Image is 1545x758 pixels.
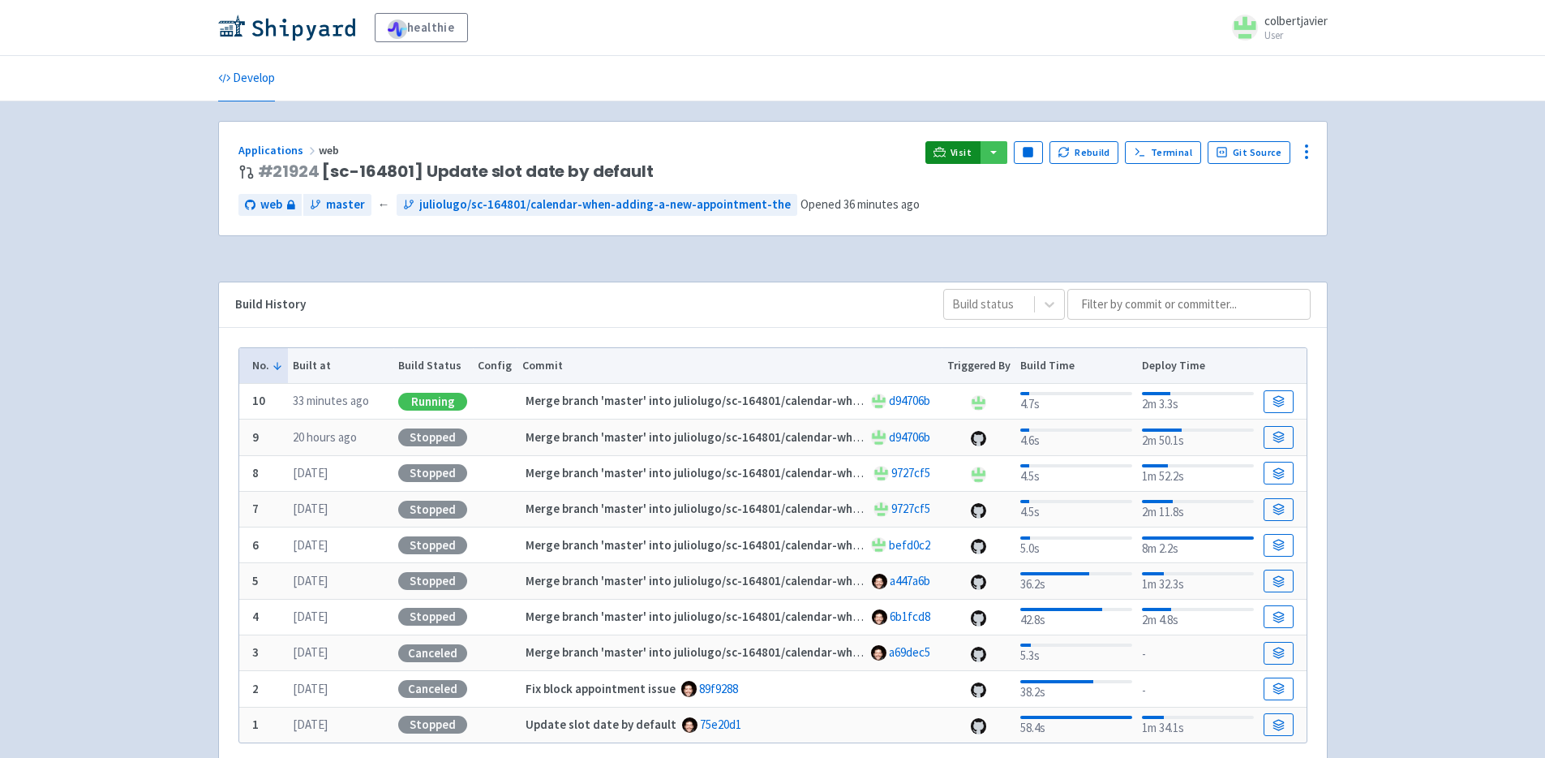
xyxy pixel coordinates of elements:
b: 5 [252,573,259,588]
a: Build Details [1264,498,1293,521]
a: 89f9288 [699,681,738,696]
div: 4.5s [1020,461,1131,486]
a: Applications [238,143,319,157]
a: #21924 [258,160,320,183]
button: No. [252,357,283,374]
a: Build Details [1264,605,1293,628]
strong: Merge branch 'master' into juliolugo/sc-164801/calendar-when-adding-a-new-appointment-the [526,501,1045,516]
div: Stopped [398,572,467,590]
div: 1m 32.3s [1142,569,1253,594]
div: Stopped [398,716,467,734]
b: 9 [252,429,259,445]
b: 3 [252,644,259,660]
div: Stopped [398,501,467,519]
a: befd0c2 [889,537,930,553]
div: 4.6s [1020,425,1131,450]
div: 36.2s [1020,569,1131,594]
div: 42.8s [1020,605,1131,630]
a: Build Details [1264,534,1293,557]
a: a447a6b [890,573,930,588]
a: 9727cf5 [891,465,930,480]
strong: Merge branch 'master' into juliolugo/sc-164801/calendar-when-adding-a-new-appointment-the [526,429,1045,445]
span: web [319,143,341,157]
div: 38.2s [1020,677,1131,702]
a: Build Details [1264,390,1293,413]
a: 6b1fcd8 [890,609,930,624]
th: Commit [517,348,942,384]
time: [DATE] [293,501,328,516]
a: Build Details [1264,678,1293,700]
time: [DATE] [293,681,328,696]
a: Build Details [1264,642,1293,665]
strong: Merge branch 'master' into juliolugo/sc-164801/calendar-when-adding-a-new-appointment-the [526,465,1045,480]
a: Develop [218,56,275,101]
a: Terminal [1125,141,1200,164]
strong: Update slot date by default [526,717,676,732]
strong: Merge branch 'master' into juliolugo/sc-164801/calendar-when-adding-a-new-appointment-the [526,537,1045,553]
strong: Merge branch 'master' into juliolugo/sc-164801/calendar-when-adding-a-new-appointment-the [526,573,1045,588]
th: Deploy Time [1137,348,1259,384]
small: User [1264,30,1328,41]
div: Canceled [398,644,467,662]
time: 36 minutes ago [843,196,920,212]
a: healthie [375,13,468,42]
div: 2m 3.3s [1142,389,1253,414]
a: master [303,194,371,216]
div: Running [398,393,467,411]
div: 8m 2.2s [1142,533,1253,558]
time: [DATE] [293,537,328,553]
div: 2m 50.1s [1142,425,1253,450]
time: [DATE] [293,465,328,480]
a: Build Details [1264,570,1293,592]
div: 2m 4.8s [1142,605,1253,630]
div: 2m 11.8s [1142,497,1253,522]
a: Visit [925,141,981,164]
a: a69dec5 [889,644,930,660]
a: Git Source [1208,141,1291,164]
a: d94706b [889,393,930,408]
strong: Merge branch 'master' into juliolugo/sc-164801/calendar-when-adding-a-new-appointment-the [526,393,1045,408]
span: juliolugo/sc-164801/calendar-when-adding-a-new-appointment-the [419,196,791,214]
a: Build Details [1264,426,1293,449]
b: 10 [252,393,265,408]
a: Build Details [1264,713,1293,736]
strong: Fix block appointment issue [526,681,676,696]
div: Stopped [398,464,467,482]
strong: Merge branch 'master' into juliolugo/sc-164801/calendar-when-adding-a-new-appointment-the [526,609,1045,624]
time: [DATE] [293,573,328,588]
div: - [1142,678,1253,700]
b: 8 [252,465,259,480]
div: 5.0s [1020,533,1131,558]
span: web [260,196,282,214]
a: 9727cf5 [891,501,930,516]
button: Rebuild [1049,141,1119,164]
div: 4.7s [1020,389,1131,414]
div: Stopped [398,536,467,554]
a: colbertjavier User [1222,15,1328,41]
span: colbertjavier [1264,13,1328,28]
img: Shipyard logo [218,15,355,41]
time: [DATE] [293,717,328,732]
b: 1 [252,717,259,732]
a: juliolugo/sc-164801/calendar-when-adding-a-new-appointment-the [397,194,797,216]
div: 4.5s [1020,497,1131,522]
strong: Merge branch 'master' into juliolugo/sc-164801/calendar-when-adding-a-new-appointment-the [526,644,1045,660]
a: web [238,194,302,216]
span: Opened [800,196,920,212]
a: d94706b [889,429,930,445]
b: 4 [252,609,259,624]
span: [sc-164801] Update slot date by default [258,162,654,181]
div: 58.4s [1020,713,1131,738]
th: Config [473,348,517,384]
div: Canceled [398,680,467,698]
time: 33 minutes ago [293,393,369,408]
div: 5.3s [1020,640,1131,665]
div: 1m 34.1s [1142,713,1253,738]
th: Triggered By [942,348,1015,384]
span: ← [378,196,390,214]
div: 1m 52.2s [1142,461,1253,486]
div: Stopped [398,429,467,446]
a: 75e20d1 [700,717,741,732]
input: Filter by commit or committer... [1067,289,1311,320]
div: Stopped [398,608,467,626]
